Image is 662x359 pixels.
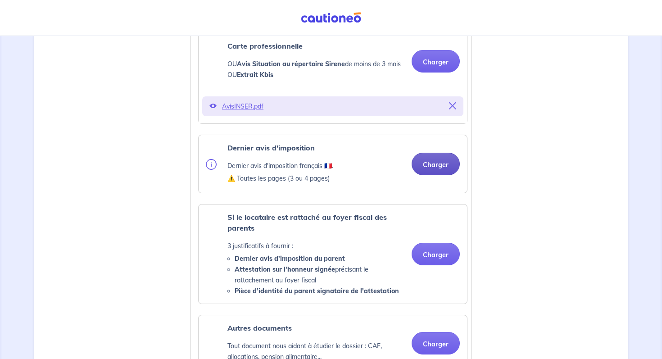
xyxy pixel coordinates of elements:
[237,60,345,68] strong: Avis Situation au répertoire Sirene
[235,287,399,295] strong: Pièce d’identité du parent signataire de l'attestation
[227,213,387,232] strong: Si le locataire est rattaché au foyer fiscal des parents
[235,254,345,263] strong: Dernier avis d'imposition du parent
[235,265,335,273] strong: Attestation sur l'honneur signée
[227,143,315,152] strong: Dernier avis d'imposition
[222,100,444,113] p: AvisINSER.pdf
[206,159,217,170] img: info.svg
[227,323,292,332] strong: Autres documents
[227,241,404,251] p: 3 justificatifs à fournir :
[412,243,460,265] button: Charger
[237,71,273,79] strong: Extrait Kbis
[412,153,460,175] button: Charger
[198,33,467,124] div: categoryName: licensed-professional-income-proof, userCategory: lessor
[227,59,404,80] p: OU de moins de 3 mois OU
[227,173,333,184] p: ⚠️ Toutes les pages (3 ou 4 pages)
[209,100,217,113] button: Voir
[227,160,333,171] p: Dernier avis d'imposition français 🇫🇷.
[412,332,460,354] button: Charger
[198,204,467,304] div: categoryName: parental-tax-assessment, userCategory: lessor
[297,12,365,23] img: Cautioneo
[198,135,467,193] div: categoryName: tax-assessment, userCategory: lessor
[449,100,456,113] button: Supprimer
[412,50,460,73] button: Charger
[227,41,303,50] strong: Carte professionnelle
[235,264,404,286] li: précisant le rattachement au foyer fiscal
